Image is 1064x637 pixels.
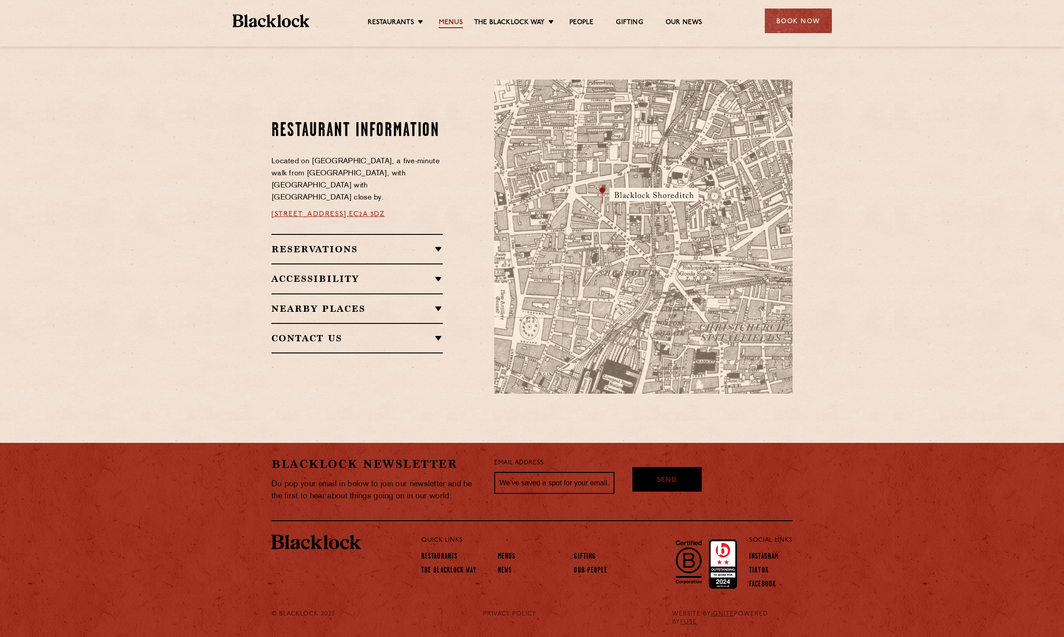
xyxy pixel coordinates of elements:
img: B-Corp-Logo-Black-RGB.svg [670,535,707,589]
img: BL_Textured_Logo-footer-cropped.svg [233,14,310,27]
a: The Blacklock Way [421,566,476,576]
p: Quick Links [421,535,720,546]
a: Menus [439,18,463,28]
a: Menus [498,552,516,562]
p: Do pop your email in below to join our newsletter and be the first to hear about things going on ... [271,478,481,502]
span: Send [657,476,677,486]
a: Gifting [574,552,596,562]
a: TikTok [749,566,769,576]
a: PRIVACY POLICY [483,610,536,618]
a: Facebook [749,580,776,590]
img: svg%3E [696,310,822,394]
a: EC2A 3DZ [349,211,385,218]
input: We’ve saved a spot for your email... [494,472,615,494]
h2: Reservations [271,244,443,255]
a: People [569,18,593,28]
h2: Restaurant Information [271,120,443,142]
img: BL_Textured_Logo-footer-cropped.svg [271,535,361,550]
h2: Accessibility [271,273,443,284]
h2: Contact Us [271,333,443,344]
h2: Blacklock Newsletter [271,456,481,472]
a: IGNITE [711,611,734,617]
a: [STREET_ADDRESS], [271,211,349,218]
div: WEBSITE BY POWERED BY [666,610,799,626]
a: Our People [574,566,607,576]
a: Restaurants [421,552,458,562]
label: Email Address [494,458,543,468]
p: Social Links [749,535,793,546]
img: Accred_2023_2star.png [709,539,737,589]
a: Instagram [749,552,779,562]
div: © Blacklock 2025 [265,610,354,626]
a: Our News [666,18,703,28]
a: News [498,566,512,576]
a: Restaurants [368,18,414,28]
a: The Blacklock Way [474,18,545,28]
a: Gifting [616,18,643,28]
a: FUSE [680,619,697,625]
h2: Nearby Places [271,303,443,314]
p: Located on [GEOGRAPHIC_DATA], a five-minute walk from [GEOGRAPHIC_DATA], with [GEOGRAPHIC_DATA] w... [271,156,443,204]
div: Book Now [765,8,832,33]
